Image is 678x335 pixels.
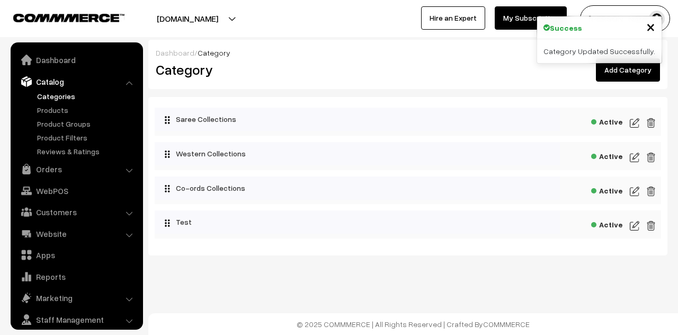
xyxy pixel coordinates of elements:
a: Staff Management [13,310,139,329]
a: Website [13,224,139,243]
button: [DOMAIN_NAME] [120,5,255,32]
a: Dashboard [13,50,139,69]
a: Marketing [13,288,139,307]
a: COMMMERCE [483,320,530,329]
a: My Subscription [495,6,567,30]
span: Active [591,183,623,196]
img: edit [646,117,656,129]
a: Catalog [13,72,139,91]
a: Reports [13,267,139,286]
strong: Success [550,22,582,33]
a: WebPOS [13,181,139,200]
span: Category [198,48,230,57]
a: Product Filters [34,132,139,143]
img: edit [630,117,639,129]
span: × [646,16,655,36]
a: Dashboard [156,48,194,57]
img: edit [646,151,656,164]
div: Category Updated Successfully. [537,39,662,63]
div: Saree Collections [155,108,560,131]
img: edit [630,151,639,164]
div: / [156,47,660,58]
a: Products [34,104,139,116]
div: Western Collections [155,142,560,165]
button: Close [646,19,655,34]
a: Customers [13,202,139,222]
img: edit [630,219,639,232]
img: edit [646,185,656,198]
span: Active [591,148,623,162]
footer: © 2025 COMMMERCE | All Rights Reserved | Crafted By [148,313,678,335]
img: drag [164,219,171,227]
a: Reviews & Ratings [34,146,139,157]
img: drag [164,116,171,124]
a: Add Category [596,58,660,82]
img: drag [164,184,171,193]
img: COMMMERCE [13,14,124,22]
a: Hire an Expert [421,6,485,30]
img: drag [164,150,171,158]
span: Active [591,217,623,230]
a: Product Groups [34,118,139,129]
a: COMMMERCE [13,11,106,23]
a: Orders [13,160,139,179]
img: user [649,11,665,27]
button: [PERSON_NAME] [580,5,670,32]
div: Co-ords Collections [155,177,560,200]
h2: Category [156,61,400,78]
img: edit [630,185,639,198]
div: Test [155,210,560,234]
a: Apps [13,245,139,265]
img: edit [646,219,656,232]
a: Categories [34,91,139,102]
span: Active [591,114,623,127]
